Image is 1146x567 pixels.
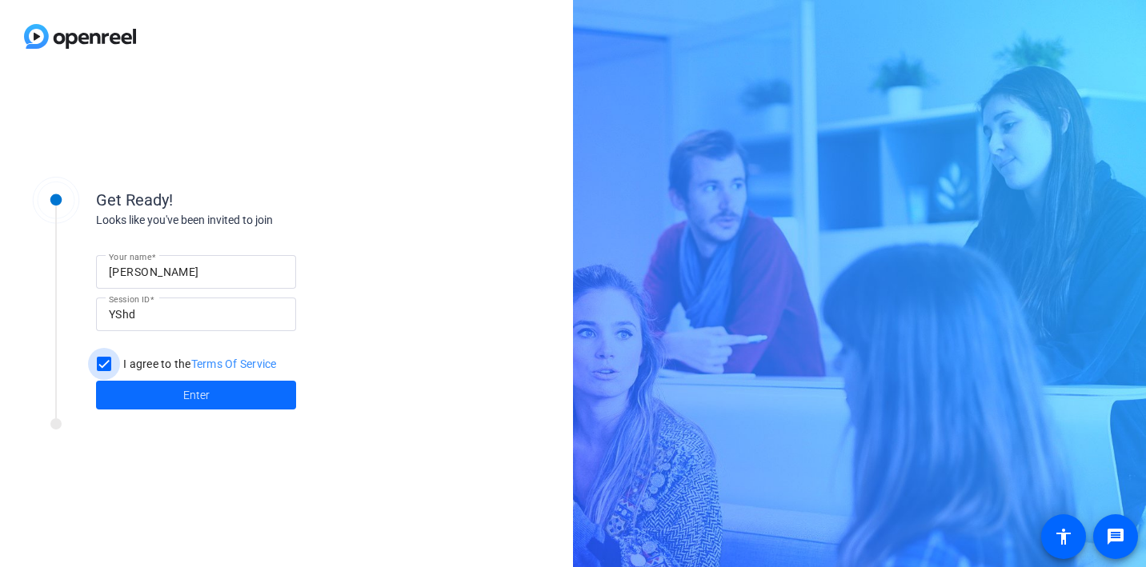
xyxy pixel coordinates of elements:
[183,387,210,404] span: Enter
[96,188,416,212] div: Get Ready!
[96,212,416,229] div: Looks like you've been invited to join
[191,357,277,370] a: Terms Of Service
[120,356,277,372] label: I agree to the
[109,252,151,262] mat-label: Your name
[96,381,296,409] button: Enter
[1054,527,1073,546] mat-icon: accessibility
[109,294,150,304] mat-label: Session ID
[1106,527,1125,546] mat-icon: message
